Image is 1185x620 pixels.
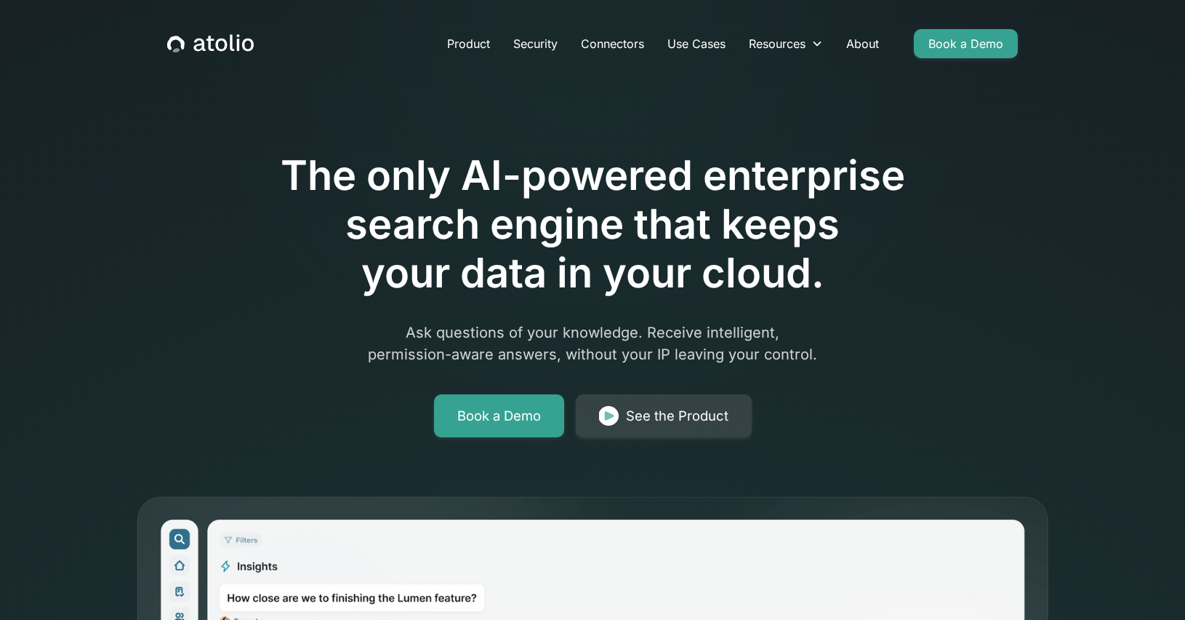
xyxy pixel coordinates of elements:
[576,394,752,438] a: See the Product
[313,322,872,365] p: Ask questions of your knowledge. Receive intelligent, permission-aware answers, without your IP l...
[749,35,806,52] div: Resources
[569,29,656,58] a: Connectors
[435,29,502,58] a: Product
[167,34,254,53] a: home
[626,406,728,426] div: See the Product
[835,29,891,58] a: About
[502,29,569,58] a: Security
[737,29,835,58] div: Resources
[656,29,737,58] a: Use Cases
[220,151,965,298] h1: The only AI-powered enterprise search engine that keeps your data in your cloud.
[914,29,1018,58] a: Book a Demo
[434,394,564,438] a: Book a Demo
